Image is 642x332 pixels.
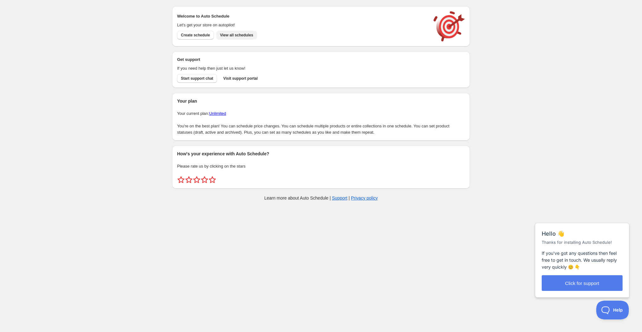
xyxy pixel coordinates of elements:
p: Let's get your store on autopilot! [177,22,427,28]
a: Visit support portal [219,74,261,83]
span: Start support chat [181,76,213,81]
a: Support [332,195,347,201]
button: View all schedules [216,31,257,40]
p: If you need help then just let us know! [177,65,427,72]
a: Unlimited [209,111,226,116]
a: Start support chat [177,74,217,83]
p: Your current plan: [177,110,465,117]
span: View all schedules [220,33,253,38]
a: Privacy policy [351,195,378,201]
iframe: Help Scout Beacon - Messages and Notifications [532,207,633,301]
button: Create schedule [177,31,214,40]
p: Please rate us by clicking on the stars [177,163,465,169]
span: Create schedule [181,33,210,38]
p: You're on the best plan! You can schedule price changes. You can schedule multiple products or en... [177,123,465,136]
iframe: Help Scout Beacon - Open [596,301,629,319]
p: Learn more about Auto Schedule | | [264,195,378,201]
h2: Your plan [177,98,465,104]
h2: Welcome to Auto Schedule [177,13,427,19]
span: Visit support portal [223,76,258,81]
h2: Get support [177,56,427,63]
h2: How's your experience with Auto Schedule? [177,151,465,157]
